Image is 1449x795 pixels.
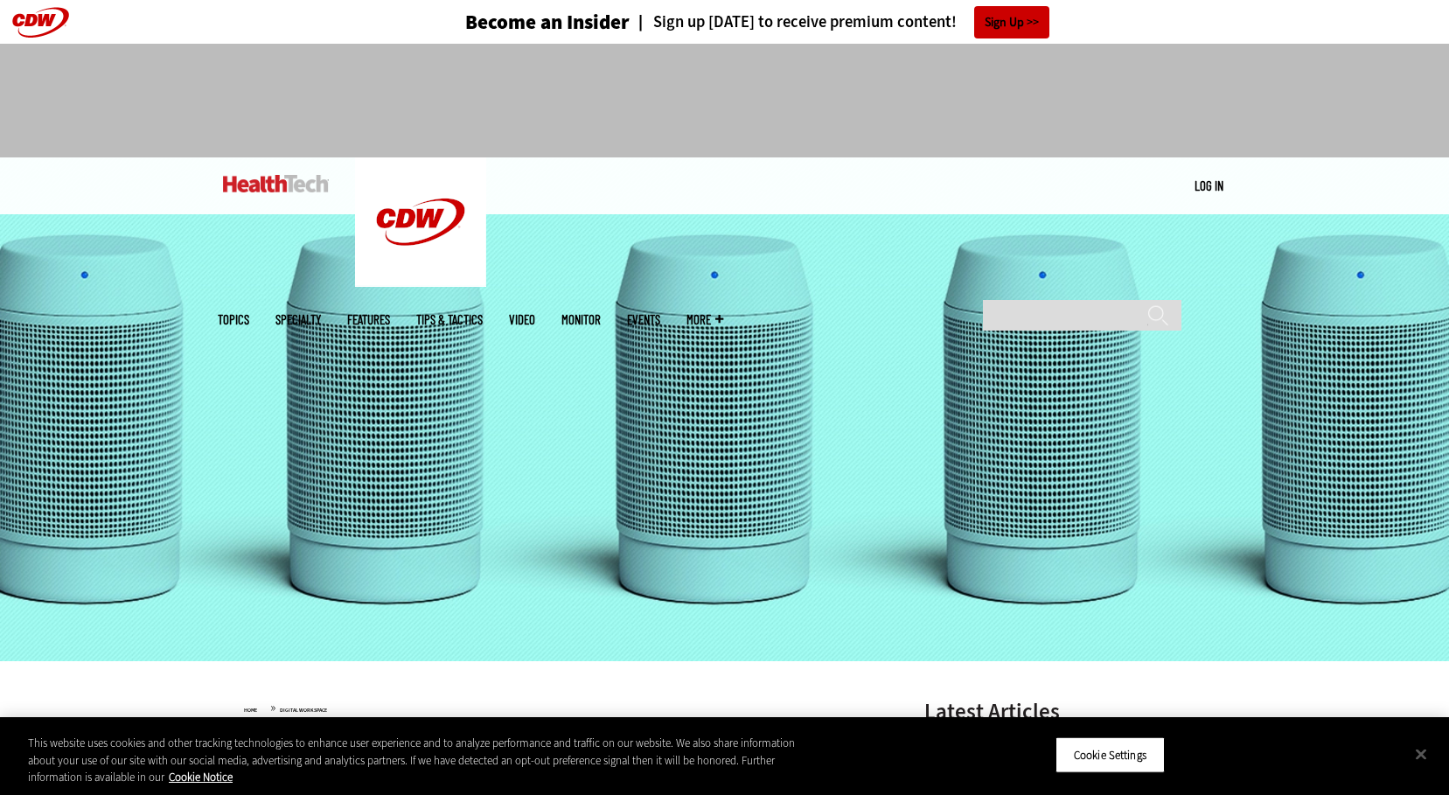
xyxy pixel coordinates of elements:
[355,273,486,291] a: CDW
[347,313,390,326] a: Features
[465,12,630,32] h3: Become an Insider
[924,701,1187,722] h3: Latest Articles
[974,6,1049,38] a: Sign Up
[280,707,327,714] a: Digital Workspace
[355,157,486,287] img: Home
[1195,177,1223,195] div: User menu
[627,313,660,326] a: Events
[169,770,233,785] a: More information about your privacy
[416,313,483,326] a: Tips & Tactics
[1195,178,1223,193] a: Log in
[1402,735,1440,773] button: Close
[630,14,957,31] a: Sign up [DATE] to receive premium content!
[561,313,601,326] a: MonITor
[407,61,1043,140] iframe: advertisement
[509,313,535,326] a: Video
[400,12,630,32] a: Become an Insider
[218,313,249,326] span: Topics
[223,175,329,192] img: Home
[244,701,879,715] div: »
[275,313,321,326] span: Specialty
[28,735,797,786] div: This website uses cookies and other tracking technologies to enhance user experience and to analy...
[1055,736,1165,773] button: Cookie Settings
[244,707,257,714] a: Home
[686,313,723,326] span: More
